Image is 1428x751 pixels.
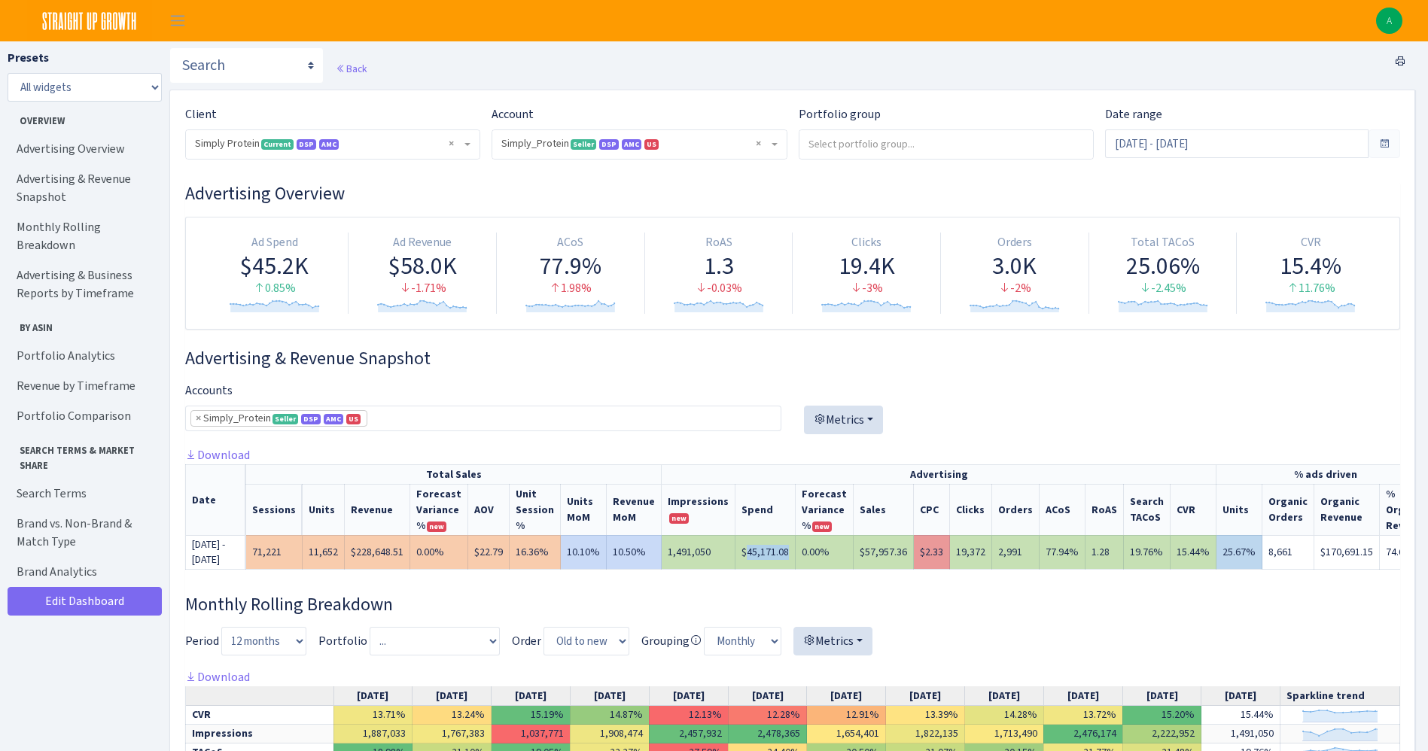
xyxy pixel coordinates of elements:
th: [DATE] [807,686,886,706]
a: Advertising & Revenue Snapshot [8,164,158,212]
input: Select portfolio group... [799,130,1093,157]
th: AOV [468,484,510,535]
div: Orders [947,234,1082,251]
a: Download [185,669,250,685]
td: 1,713,490 [965,725,1044,743]
th: Sparkline trend [1280,686,1400,706]
a: Search Terms [8,479,158,509]
div: 25.06% [1095,251,1231,280]
th: Units [1216,484,1262,535]
div: 1.98% [503,280,638,297]
td: 1,491,050 [662,535,735,569]
button: Metrics [804,406,883,434]
td: 13.24% [413,706,492,725]
div: -3% [799,280,934,297]
h3: Widget #1 [185,183,1400,205]
span: new [669,513,689,524]
div: Clicks [799,234,934,251]
td: 1,037,771 [492,725,571,743]
td: 8,661 [1262,535,1314,569]
td: 77.94% [1040,535,1085,569]
a: Advertising & Business Reports by Timeframe [8,260,158,309]
span: DSP [599,139,619,150]
td: 14.87% [570,706,649,725]
td: 1,908,474 [570,725,649,743]
label: Order [512,632,541,650]
td: 10.50% [607,535,662,569]
label: Accounts [185,382,233,400]
td: 14.28% [965,706,1044,725]
th: [DATE] [1201,686,1280,706]
td: $2.33 [914,535,950,569]
span: US [644,139,659,150]
a: Brand vs. Non-Brand & Match Type [8,509,158,557]
span: DSP [301,414,321,424]
td: 15.44% [1201,706,1280,725]
th: Clicks [950,484,992,535]
div: Ad Spend [207,234,342,251]
div: 11.76% [1243,280,1378,297]
div: Total TACoS [1095,234,1231,251]
a: Edit Dashboard [8,587,162,616]
td: 1,822,135 [886,725,965,743]
td: 71,221 [246,535,303,569]
div: $58.0K [355,251,490,280]
td: 1,767,383 [413,725,492,743]
th: Organic Revenue [1314,484,1380,535]
td: 16.36% [510,535,561,569]
h3: Widget #2 [185,348,1400,369]
td: 1.28 [1085,535,1124,569]
span: US [346,414,361,424]
td: 13.72% [1043,706,1122,725]
td: 2,457,932 [649,725,728,743]
div: 1.3 [651,251,787,280]
div: -2.45% [1095,280,1231,297]
span: AMC [622,139,641,150]
div: CVR [1243,234,1378,251]
span: DSP [297,139,316,150]
td: 12.91% [807,706,886,725]
th: Impressions [662,484,735,535]
div: -0.03% [651,280,787,297]
th: ACoS [1040,484,1085,535]
th: Unit Session % [510,484,561,535]
th: CVR [1171,484,1216,535]
span: Simply_Protein <span class="badge badge-success">Seller</span><span class="badge badge-primary">D... [492,130,786,159]
th: [DATE] [965,686,1044,706]
a: Revenue by Timeframe [8,371,158,401]
span: Remove all items [449,136,454,151]
div: 0.85% [207,280,342,297]
div: 77.9% [503,251,638,280]
th: Organic Orders [1262,484,1314,535]
a: Monthly Rolling Breakdown [8,212,158,260]
span: Simply_Protein <span class="badge badge-success">Seller</span><span class="badge badge-primary">D... [501,136,768,151]
th: Advertising [662,464,1216,484]
th: Revenue Forecast Variance % [410,484,468,535]
th: [DATE] [570,686,649,706]
h3: Widget #38 [185,594,1400,616]
th: [DATE] [492,686,571,706]
td: 13.71% [333,706,413,725]
th: [DATE] [728,686,807,706]
label: Presets [8,49,49,67]
div: $45.2K [207,251,342,280]
li: Simply_Protein <span class="badge badge-success">Seller</span><span class="badge badge-primary">D... [190,410,367,427]
label: Portfolio [318,632,367,650]
span: By ASIN [8,315,157,335]
td: 1,887,033 [333,725,413,743]
a: Back [336,62,367,75]
td: 2,476,174 [1043,725,1122,743]
td: 12.13% [649,706,728,725]
td: 11,652 [303,535,345,569]
span: Search Terms & Market Share [8,437,157,472]
a: Download [185,447,250,463]
th: Total Sales [246,464,662,484]
button: Toggle navigation [159,8,196,33]
th: Revenue [345,484,410,535]
label: Date range [1105,105,1162,123]
td: $45,171.08 [735,535,796,569]
label: Portfolio group [799,105,881,123]
div: -1.71% [355,280,490,297]
td: 1,491,050 [1201,725,1280,743]
th: Date [186,464,246,535]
